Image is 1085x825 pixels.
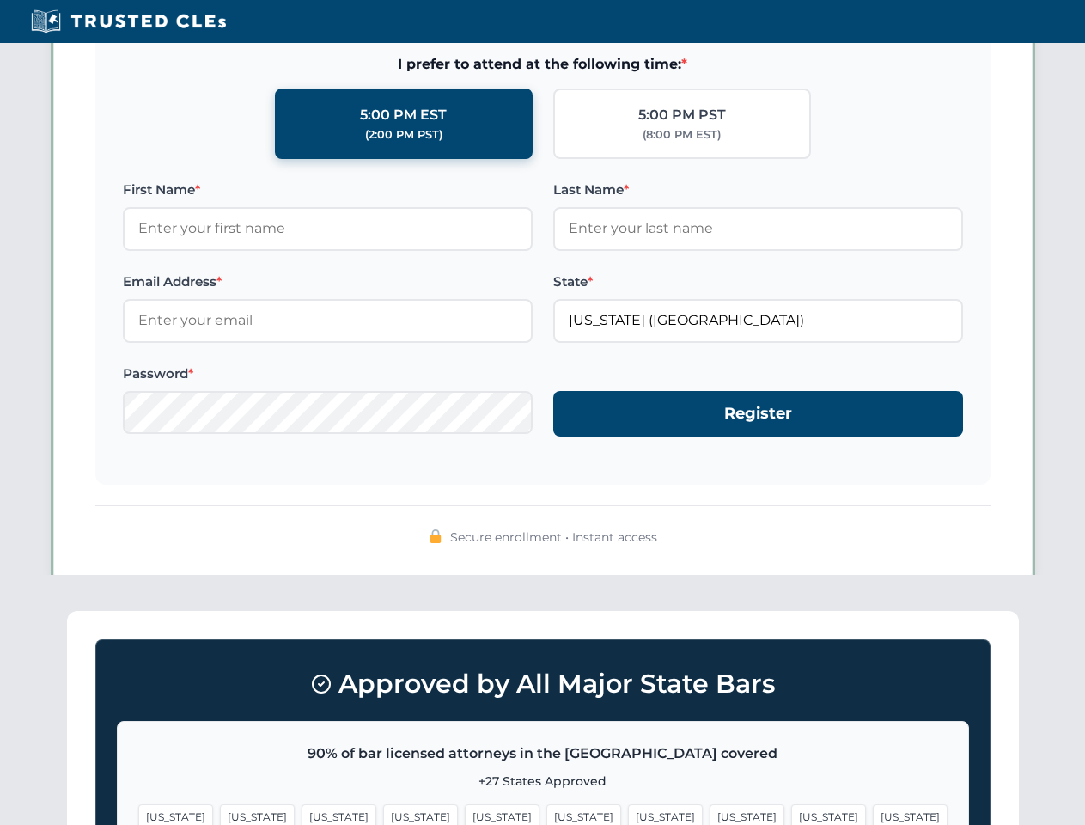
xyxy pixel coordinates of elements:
[553,299,963,342] input: Florida (FL)
[123,364,533,384] label: Password
[553,207,963,250] input: Enter your last name
[138,772,948,791] p: +27 States Approved
[553,272,963,292] label: State
[643,126,721,144] div: (8:00 PM EST)
[553,391,963,437] button: Register
[429,529,442,543] img: 🔒
[123,180,533,200] label: First Name
[553,180,963,200] label: Last Name
[26,9,231,34] img: Trusted CLEs
[123,272,533,292] label: Email Address
[365,126,442,144] div: (2:00 PM PST)
[360,104,447,126] div: 5:00 PM EST
[117,661,969,707] h3: Approved by All Major State Bars
[638,104,726,126] div: 5:00 PM PST
[123,299,533,342] input: Enter your email
[123,207,533,250] input: Enter your first name
[138,742,948,765] p: 90% of bar licensed attorneys in the [GEOGRAPHIC_DATA] covered
[123,53,963,76] span: I prefer to attend at the following time:
[450,528,657,547] span: Secure enrollment • Instant access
